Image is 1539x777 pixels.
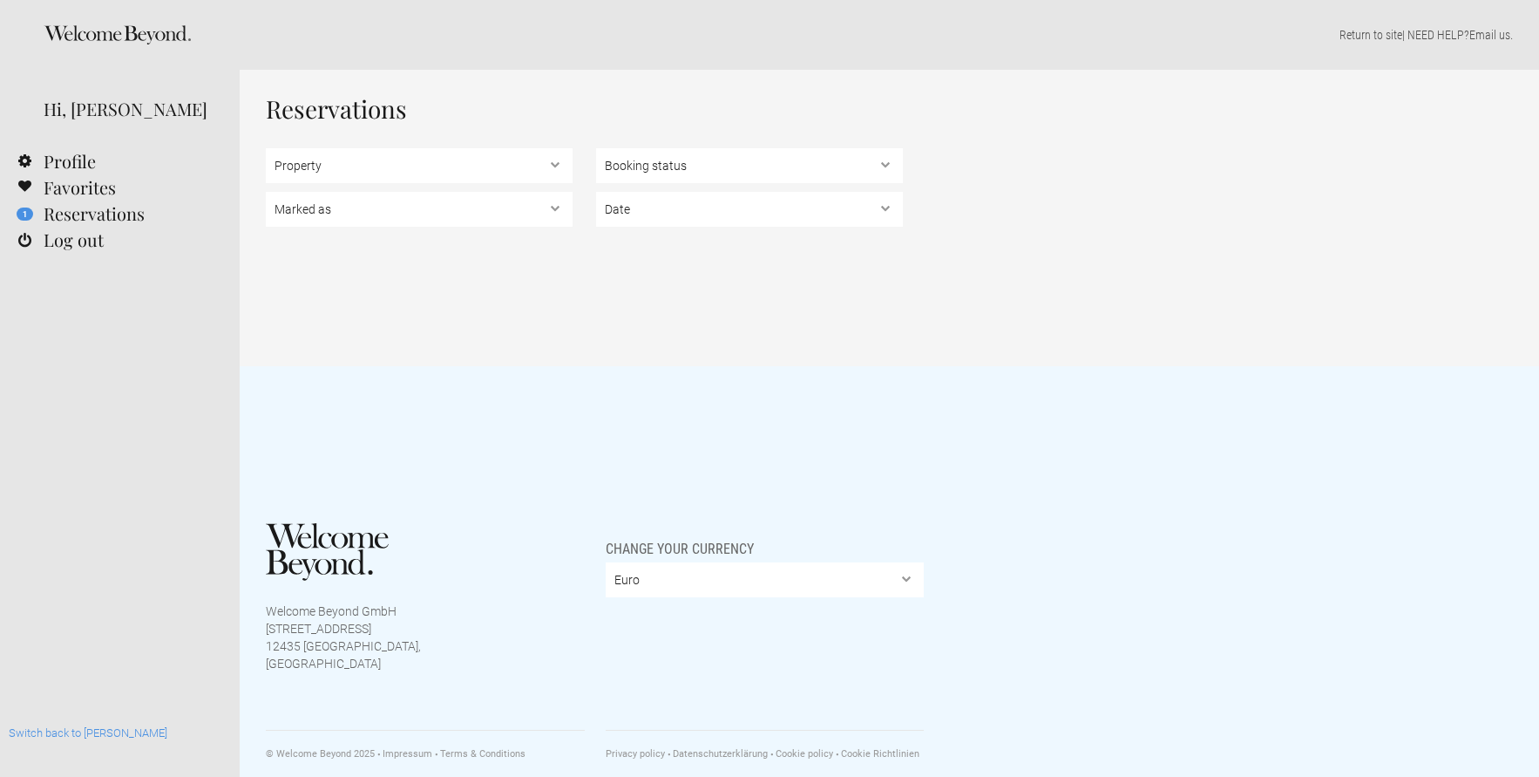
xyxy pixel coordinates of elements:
select: Change your currency [606,562,925,597]
span: Change your currency [606,523,754,558]
select: , , [596,148,903,183]
a: Datenschutzerklärung [668,748,768,760]
h1: Reservations [266,96,1233,122]
div: Hi, [PERSON_NAME] [44,96,214,122]
p: | NEED HELP? . [266,26,1513,44]
a: Switch back to [PERSON_NAME] [9,726,167,740]
select: , , , [266,192,573,227]
select: , [596,192,903,227]
span: © Welcome Beyond 2025 [266,748,375,760]
a: Email us [1469,28,1510,42]
flynt-notification-badge: 1 [17,208,33,221]
img: Welcome Beyond [266,523,389,581]
p: Welcome Beyond GmbH [STREET_ADDRESS] 12435 [GEOGRAPHIC_DATA], [GEOGRAPHIC_DATA] [266,603,421,672]
a: Cookie policy [770,748,833,760]
a: Privacy policy [606,748,665,760]
a: Cookie Richtlinien [836,748,919,760]
a: Impressum [377,748,432,760]
a: Return to site [1339,28,1402,42]
a: Terms & Conditions [435,748,525,760]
